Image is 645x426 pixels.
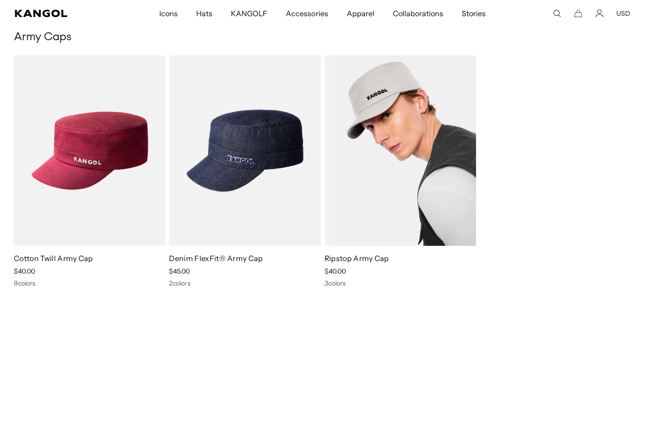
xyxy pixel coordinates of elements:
[169,267,190,275] span: $45.00
[14,254,93,263] a: Cotton Twill Army Cap
[325,254,389,263] a: Ripstop Army Cap
[169,279,320,287] div: 2 colors
[595,9,603,18] a: Account
[14,30,631,44] h1: Army Caps
[616,9,630,18] button: USD
[325,279,476,287] div: 3 colors
[15,10,105,17] a: Kangol
[574,9,582,18] button: Cart
[14,279,165,287] div: 9 colors
[14,267,35,275] span: $40.00
[553,9,561,18] summary: Search here
[169,254,263,263] a: Denim FlexFit® Army Cap
[325,267,346,275] span: $40.00
[14,55,165,246] img: Cotton Twill Army Cap
[325,55,476,246] img: Ripstop Army Cap
[169,55,320,246] img: Denim FlexFit® Army Cap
